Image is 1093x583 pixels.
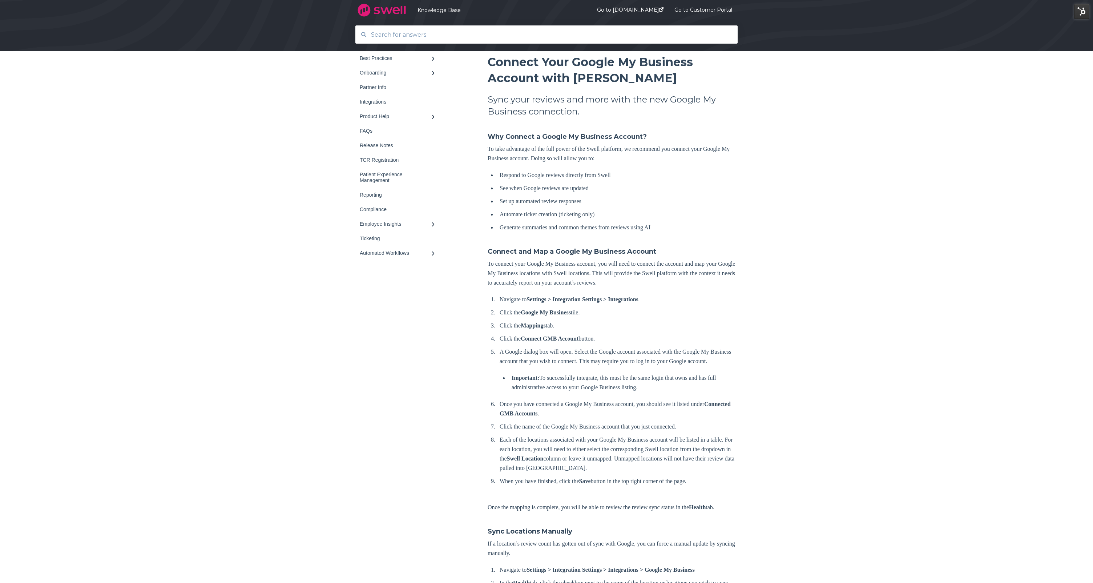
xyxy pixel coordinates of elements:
[360,172,431,183] div: Patient Experience Management
[355,1,408,19] img: company logo
[355,246,443,260] a: Automated Workflows
[355,65,443,80] a: Onboarding
[355,217,443,231] a: Employee Insights
[360,157,431,163] div: TCR Registration
[497,334,738,343] li: Click the button.
[360,99,431,105] div: Integrations
[360,55,431,61] div: Best Practices
[497,477,738,486] li: When you have finished, click the button in the top right corner of the page.
[360,192,431,198] div: Reporting
[497,435,738,473] li: Each of the locations associated with your Google My Business account will be listed in a table. ...
[488,527,738,536] h4: Sync Locations Manually
[488,503,738,512] p: Once the mapping is complete, you will be able to review the review sync status in the tab.
[355,124,443,138] a: FAQs
[488,247,738,256] h4: Connect and Map a Google My Business Account
[521,309,571,315] strong: Google My Business
[360,70,431,76] div: Onboarding
[509,373,738,392] li: To successfully integrate, this must be the same login that owns and has full administrative acce...
[488,259,738,288] p: To connect your Google My Business account, you will need to connect the account and map your Goo...
[497,347,738,392] li: A Google dialog box will open. Select the Google account associated with the Google My Business a...
[497,197,738,206] li: Set up automated review responses
[521,322,545,329] strong: Mappings
[488,144,738,163] p: To take advantage of the full power of the Swell platform, we recommend you connect your Google M...
[527,567,694,573] strong: Settings > Integration Settings > Integrations > Google My Business
[488,539,738,558] p: If a location’s review count has gotten out of sync with Google, you can force a manual update by...
[488,132,738,141] h4: Why Connect a Google My Business Account?
[507,455,544,462] strong: Swell Location
[1074,4,1089,19] img: HubSpot Tools Menu Toggle
[527,296,638,302] strong: Settings > Integration Settings > Integrations
[488,93,738,117] h2: Sync your reviews and more with the new Google My Business connection.
[497,223,738,232] li: Generate summaries and common themes from reviews using AI
[360,206,431,212] div: Compliance
[367,27,727,43] input: Search for answers
[360,221,431,227] div: Employee Insights
[355,167,443,188] a: Patient Experience Management
[355,231,443,246] a: Ticketing
[360,142,431,148] div: Release Notes
[355,51,443,65] a: Best Practices
[500,401,731,417] strong: Connected GMB Accounts
[497,565,738,575] li: Navigate to
[355,109,443,124] a: Product Help
[355,138,443,153] a: Release Notes
[497,184,738,193] li: See when Google reviews are updated
[355,202,443,217] a: Compliance
[488,55,693,85] span: Connect Your Google My Business Account with [PERSON_NAME]
[355,95,443,109] a: Integrations
[497,308,738,317] li: Click the tile.
[497,321,738,330] li: Click the tab.
[497,170,738,180] li: Respond to Google reviews directly from Swell
[497,210,738,219] li: Automate ticket creation (ticketing only)
[360,84,431,90] div: Partner Info
[512,375,539,381] strong: Important:
[360,250,431,256] div: Automated Workflows
[418,7,575,13] a: Knowledge Base
[497,422,738,431] li: Click the name of the Google My Business account that you just connected.
[497,399,738,418] li: Once you have connected a Google My Business account, you should see it listed under .
[355,80,443,95] a: Partner Info
[360,128,431,134] div: FAQs
[360,113,431,119] div: Product Help
[360,236,431,241] div: Ticketing
[355,153,443,167] a: TCR Registration
[689,504,706,510] strong: Health
[497,295,738,304] li: Navigate to
[521,335,578,342] strong: Connect GMB Account
[355,188,443,202] a: Reporting
[579,478,591,484] strong: Save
